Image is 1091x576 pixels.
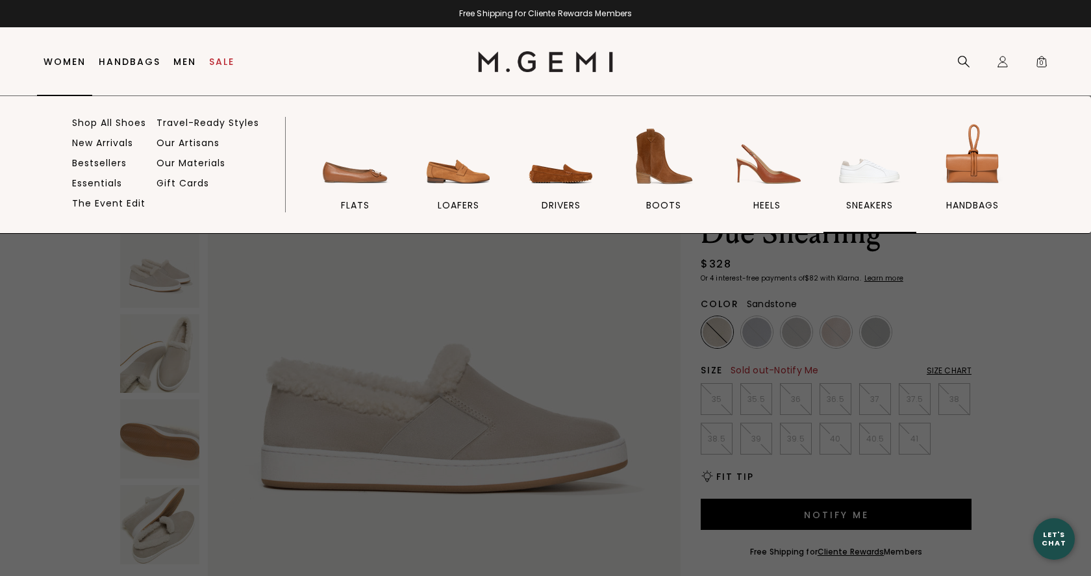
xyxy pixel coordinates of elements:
[422,120,495,193] img: loafers
[99,56,160,67] a: Handbags
[319,120,392,193] img: flats
[72,177,122,189] a: Essentials
[157,137,219,149] a: Our Artisans
[44,56,86,67] a: Women
[927,120,1019,233] a: handbags
[823,120,916,233] a: sneakers
[846,199,893,211] span: sneakers
[438,199,479,211] span: loafers
[731,120,803,193] img: heels
[72,197,145,209] a: The Event Edit
[157,157,225,169] a: Our Materials
[618,120,710,233] a: BOOTS
[341,199,370,211] span: flats
[478,51,614,72] img: M.Gemi
[72,137,133,149] a: New Arrivals
[515,120,607,233] a: drivers
[157,117,259,129] a: Travel-Ready Styles
[309,120,401,233] a: flats
[936,120,1009,193] img: handbags
[646,199,681,211] span: BOOTS
[1033,531,1075,547] div: Let's Chat
[946,199,999,211] span: handbags
[72,117,146,129] a: Shop All Shoes
[173,56,196,67] a: Men
[412,120,504,233] a: loafers
[627,120,700,193] img: BOOTS
[72,157,127,169] a: Bestsellers
[833,120,906,193] img: sneakers
[721,120,813,233] a: heels
[157,177,209,189] a: Gift Cards
[753,199,781,211] span: heels
[525,120,597,193] img: drivers
[1035,58,1048,71] span: 0
[209,56,234,67] a: Sale
[542,199,581,211] span: drivers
